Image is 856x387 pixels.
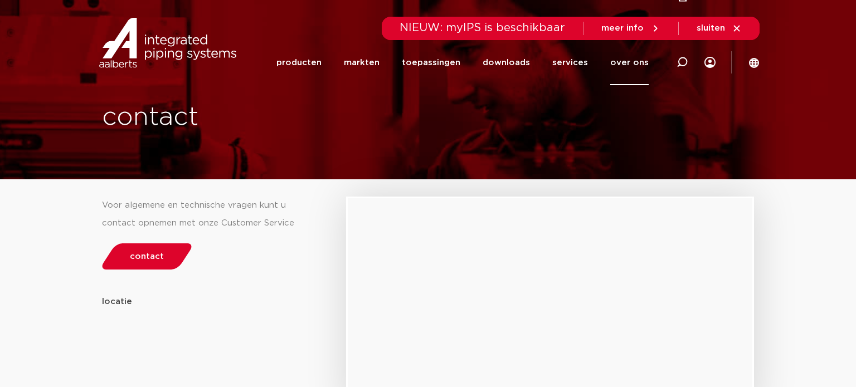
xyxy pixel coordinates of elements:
a: downloads [483,40,530,85]
a: toepassingen [402,40,460,85]
strong: locatie [102,297,132,306]
a: producten [276,40,322,85]
h1: contact [102,100,469,135]
span: contact [130,252,164,261]
span: sluiten [697,24,725,32]
nav: Menu [276,40,649,85]
a: markten [344,40,380,85]
a: meer info [601,23,660,33]
a: contact [99,243,195,270]
span: NIEUW: myIPS is beschikbaar [400,22,565,33]
div: my IPS [704,40,716,85]
a: services [552,40,588,85]
div: Voor algemene en technische vragen kunt u contact opnemen met onze Customer Service [102,197,313,232]
a: over ons [610,40,649,85]
a: sluiten [697,23,742,33]
span: meer info [601,24,644,32]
